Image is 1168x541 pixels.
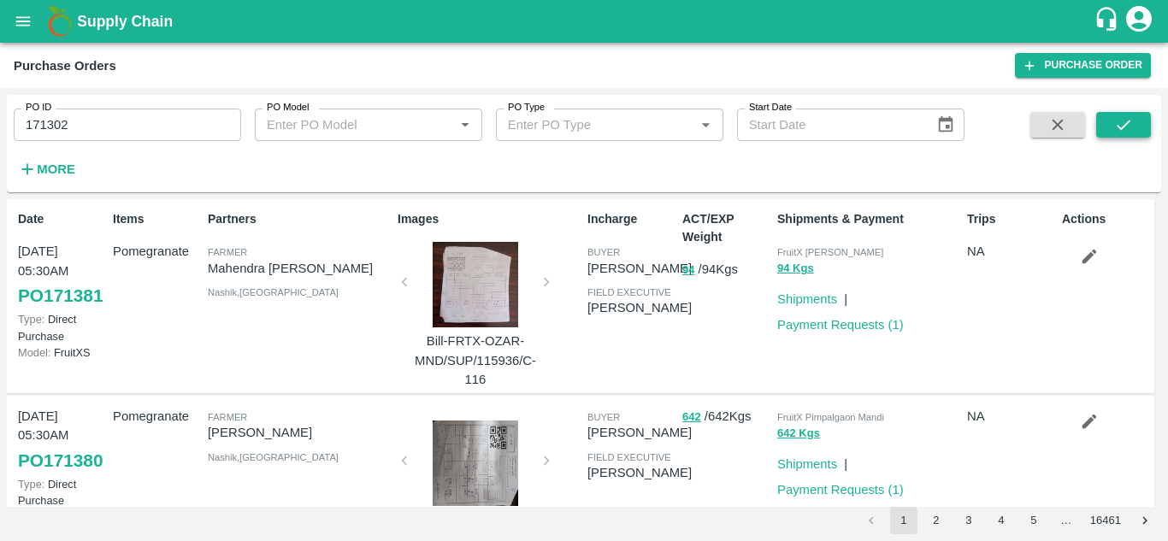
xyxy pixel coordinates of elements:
p: Trips [967,210,1055,228]
div: account of current user [1124,3,1154,39]
button: Go to page 2 [923,507,950,534]
a: Shipments [777,292,837,306]
span: FruitX [PERSON_NAME] [777,247,883,257]
div: Purchase Orders [14,55,116,77]
a: Payment Requests (1) [777,318,904,332]
span: Farmer [208,412,247,422]
p: [DATE] 05:30AM [18,242,106,280]
a: Purchase Order [1015,53,1151,78]
p: Bill-FRTX-OZAR-MND/SUP/115936/C-116 [411,332,540,389]
button: 642 Kgs [777,424,820,444]
button: Go to page 4 [988,507,1015,534]
span: Nashik , [GEOGRAPHIC_DATA] [208,287,339,297]
a: Shipments [777,457,837,471]
strong: More [37,162,75,176]
p: / 94 Kgs [682,260,770,279]
button: Open [694,114,717,136]
span: field executive [587,452,671,462]
a: Supply Chain [77,9,1094,33]
a: PO171381 [18,280,103,311]
label: Start Date [749,101,792,115]
button: Go to page 5 [1020,507,1047,534]
input: Enter PO Model [260,114,427,136]
p: NA [967,242,1055,261]
button: 94 Kgs [777,259,814,279]
button: Go to page 16461 [1085,507,1126,534]
label: PO Model [267,101,310,115]
p: [PERSON_NAME] [587,259,692,278]
div: | [837,448,847,473]
div: … [1053,513,1080,529]
input: Enter PO ID [14,109,241,141]
div: | [837,283,847,309]
p: Actions [1062,210,1150,228]
button: 642 [682,408,701,427]
span: field executive [587,287,671,297]
button: Go to next page [1131,507,1159,534]
button: Go to page 3 [955,507,982,534]
span: buyer [587,412,620,422]
label: PO Type [508,101,545,115]
p: Direct Purchase [18,476,106,509]
p: NA [967,407,1055,426]
button: More [14,155,80,184]
span: Farmer [208,247,247,257]
button: Open [454,114,476,136]
p: Partners [208,210,391,228]
p: Date [18,210,106,228]
button: open drawer [3,2,43,41]
p: / 642 Kgs [682,407,770,426]
div: customer-support [1094,6,1124,37]
label: PO ID [26,101,51,115]
a: Payment Requests (1) [777,483,904,497]
p: [PERSON_NAME] [587,423,692,442]
p: FruitXS [18,344,106,361]
span: buyer [587,247,620,257]
p: Incharge [587,210,675,228]
input: Enter PO Type [501,114,668,136]
p: Pomegranate [113,407,201,426]
p: ACT/EXP Weight [682,210,770,246]
a: PO171380 [18,445,103,476]
p: Images [398,210,581,228]
input: Start Date [737,109,923,141]
p: Items [113,210,201,228]
b: Supply Chain [77,13,173,30]
span: FruitX Pimpalgaon Mandi [777,412,884,422]
button: Choose date [929,109,962,141]
p: Shipments & Payment [777,210,960,228]
p: [PERSON_NAME] [208,423,391,442]
span: Type: [18,313,44,326]
nav: pagination navigation [855,507,1161,534]
p: Direct Purchase [18,311,106,344]
p: [PERSON_NAME] [587,298,692,317]
button: page 1 [890,507,917,534]
p: Pomegranate [113,242,201,261]
p: [PERSON_NAME] [587,463,692,482]
p: [DATE] 05:30AM [18,407,106,445]
span: Model: [18,346,50,359]
img: logo [43,4,77,38]
p: Mahendra [PERSON_NAME] [208,259,391,278]
span: Nashik , [GEOGRAPHIC_DATA] [208,452,339,462]
button: 94 [682,261,694,280]
span: Type: [18,478,44,491]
